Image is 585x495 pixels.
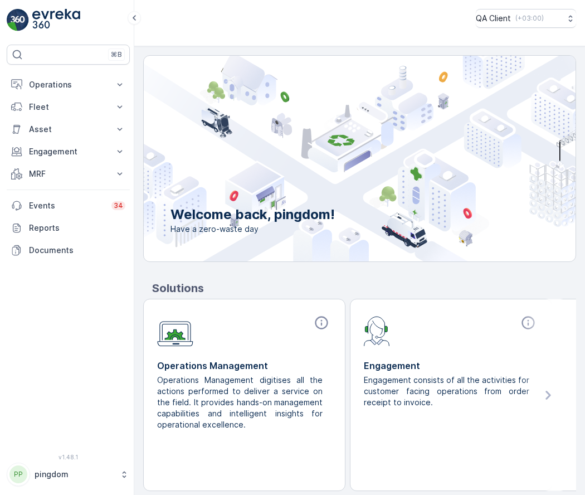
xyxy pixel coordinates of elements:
[29,79,108,90] p: Operations
[7,454,130,460] span: v 1.48.1
[170,224,335,235] span: Have a zero-waste day
[476,13,511,24] p: QA Client
[114,201,123,210] p: 34
[7,74,130,96] button: Operations
[515,14,544,23] p: ( +03:00 )
[7,195,130,217] a: Events34
[364,375,529,408] p: Engagement consists of all the activities for customer facing operations from order receipt to in...
[157,315,193,347] img: module-icon
[7,9,29,31] img: logo
[29,245,125,256] p: Documents
[29,168,108,179] p: MRF
[7,163,130,185] button: MRF
[7,96,130,118] button: Fleet
[7,140,130,163] button: Engagement
[7,239,130,261] a: Documents
[9,465,27,483] div: PP
[32,9,80,31] img: logo_light-DOdMpM7g.png
[111,50,122,59] p: ⌘B
[35,469,114,480] p: pingdom
[94,56,576,261] img: city illustration
[7,463,130,486] button: PPpingdom
[157,359,331,372] p: Operations Management
[29,222,125,234] p: Reports
[476,9,576,28] button: QA Client(+03:00)
[364,359,538,372] p: Engagement
[29,124,108,135] p: Asset
[29,200,105,211] p: Events
[152,280,576,297] p: Solutions
[29,101,108,113] p: Fleet
[170,206,335,224] p: Welcome back, pingdom!
[7,118,130,140] button: Asset
[157,375,323,430] p: Operations Management digitises all the actions performed to deliver a service on the field. It p...
[29,146,108,157] p: Engagement
[7,217,130,239] a: Reports
[364,315,390,346] img: module-icon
